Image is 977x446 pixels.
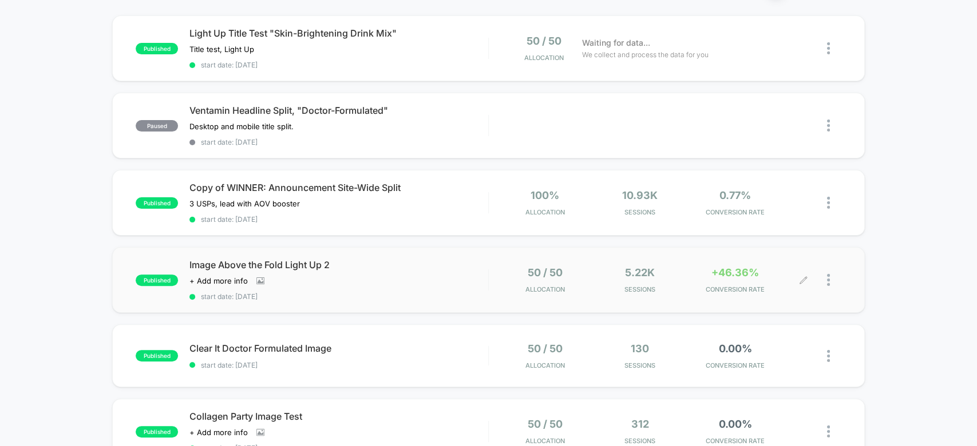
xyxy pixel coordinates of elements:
span: 3 USPs, lead with AOV booster [189,199,300,208]
span: start date: [DATE] [189,138,488,146]
span: start date: [DATE] [189,361,488,369]
span: CONVERSION RATE [690,361,780,369]
span: CONVERSION RATE [690,285,780,293]
span: paused [136,120,178,132]
span: 0.77% [719,189,751,201]
span: published [136,197,178,209]
span: Ventamin Headline Split, "Doctor-Formulated" [189,105,488,116]
span: 0.00% [718,343,751,355]
span: Light Up Title Test "Skin-Brightening Drink Mix" [189,27,488,39]
span: Image Above the Fold Light Up 2 [189,259,488,270]
img: close [827,274,830,286]
img: close [827,350,830,362]
span: Allocation [525,437,565,445]
span: start date: [DATE] [189,61,488,69]
img: close [827,197,830,209]
span: We collect and process the data for you [582,49,709,60]
img: close [827,120,830,132]
span: Sessions [595,285,685,293]
span: CONVERSION RATE [690,208,780,216]
span: Clear It Doctor Formulated Image [189,343,488,354]
img: close [827,42,830,54]
span: Title test, Light Up [189,45,254,54]
span: Allocation [525,285,565,293]
span: 130 [631,343,649,355]
span: Sessions [595,437,685,445]
span: + Add more info [189,276,248,285]
span: CONVERSION RATE [690,437,780,445]
img: close [827,425,830,437]
span: Waiting for data... [582,37,650,49]
span: 0.00% [718,418,751,430]
span: 5.22k [625,266,655,278]
span: 50 / 50 [528,266,563,278]
span: 50 / 50 [527,35,561,47]
span: published [136,426,178,437]
span: published [136,350,178,361]
span: published [136,43,178,54]
span: start date: [DATE] [189,292,488,301]
span: 312 [631,418,649,430]
span: Copy of WINNER: Announcement Site-Wide Split [189,182,488,193]
span: Collagen Party Image Test [189,411,488,422]
span: Sessions [595,208,685,216]
span: + Add more info [189,428,248,437]
span: Allocation [524,54,564,62]
span: 50 / 50 [528,343,563,355]
span: Desktop and mobile title split. [189,122,294,131]
span: 100% [531,189,559,201]
span: 10.93k [622,189,658,201]
span: published [136,274,178,286]
span: +46.36% [711,266,759,278]
span: start date: [DATE] [189,215,488,224]
span: 50 / 50 [528,418,563,430]
span: Allocation [525,361,565,369]
span: Allocation [525,208,565,216]
span: Sessions [595,361,685,369]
